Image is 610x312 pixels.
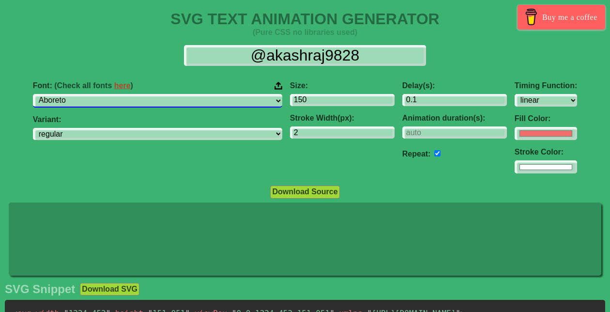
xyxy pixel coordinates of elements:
[290,94,395,106] input: 100
[523,9,540,25] img: Buy me a coffee
[515,148,577,156] label: Stroke Color:
[518,5,605,30] a: Buy me a coffee
[80,283,139,296] button: Download SVG
[402,114,507,123] label: Animation duration(s):
[515,114,577,123] label: Fill Color:
[5,282,75,296] h2: SVG Snippet
[290,81,395,90] label: Size:
[270,186,339,198] button: Download Source
[114,81,131,90] a: here
[402,81,507,90] label: Delay(s):
[402,94,507,106] input: 0.1s
[402,126,507,139] input: auto
[274,81,282,90] img: Upload your font
[515,81,577,90] label: Timing Function:
[33,115,282,124] label: Variant:
[33,81,133,90] span: Font:
[54,81,133,90] span: (Check all fonts )
[290,114,395,123] label: Stroke Width(px):
[402,150,431,158] label: Repeat:
[184,45,426,66] input: Input Text Here
[542,9,597,26] span: Buy me a coffee
[290,126,395,139] input: 2px
[434,150,441,156] input: auto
